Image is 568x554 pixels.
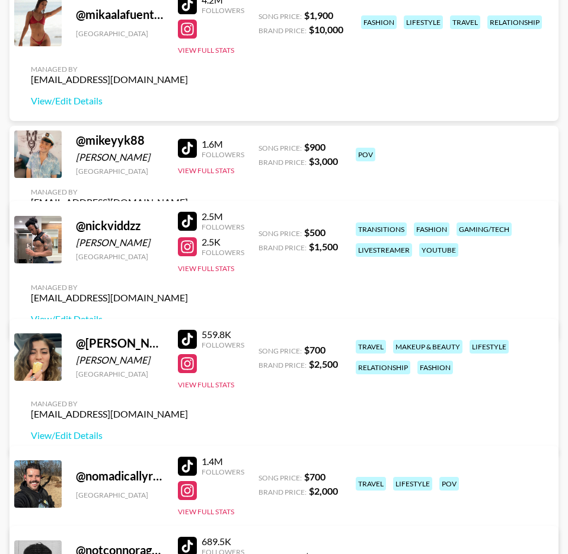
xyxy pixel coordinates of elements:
[309,24,343,35] strong: $ 10,000
[417,361,453,374] div: fashion
[259,12,302,21] span: Song Price:
[202,222,244,231] div: Followers
[259,229,302,238] span: Song Price:
[259,488,307,496] span: Brand Price:
[76,167,164,176] div: [GEOGRAPHIC_DATA]
[259,346,302,355] span: Song Price:
[309,485,338,496] strong: $ 2,000
[76,151,164,163] div: [PERSON_NAME]
[419,243,458,257] div: youtube
[202,138,244,150] div: 1.6M
[178,380,234,389] button: View Full Stats
[309,358,338,370] strong: $ 2,500
[31,399,188,408] div: Managed By
[178,166,234,175] button: View Full Stats
[76,491,164,499] div: [GEOGRAPHIC_DATA]
[202,456,244,467] div: 1.4M
[31,74,188,85] div: [EMAIL_ADDRESS][DOMAIN_NAME]
[178,507,234,516] button: View Full Stats
[202,6,244,15] div: Followers
[31,187,188,196] div: Managed By
[76,218,164,233] div: @ nickviddzz
[356,148,375,161] div: pov
[202,211,244,222] div: 2.5M
[356,340,386,354] div: travel
[202,467,244,476] div: Followers
[393,340,462,354] div: makeup & beauty
[259,243,307,252] span: Brand Price:
[31,196,188,208] div: [EMAIL_ADDRESS][DOMAIN_NAME]
[259,144,302,152] span: Song Price:
[259,473,302,482] span: Song Price:
[361,15,397,29] div: fashion
[31,283,188,292] div: Managed By
[76,252,164,261] div: [GEOGRAPHIC_DATA]
[356,361,410,374] div: relationship
[259,158,307,167] span: Brand Price:
[31,95,188,107] a: View/Edit Details
[470,340,509,354] div: lifestyle
[304,227,326,238] strong: $ 500
[202,150,244,159] div: Followers
[439,477,459,491] div: pov
[259,26,307,35] span: Brand Price:
[414,222,449,236] div: fashion
[457,222,512,236] div: gaming/tech
[356,222,407,236] div: transitions
[202,236,244,248] div: 2.5K
[76,469,164,483] div: @ nomadicallyryan
[31,292,188,304] div: [EMAIL_ADDRESS][DOMAIN_NAME]
[178,264,234,273] button: View Full Stats
[202,329,244,340] div: 559.8K
[76,354,164,366] div: [PERSON_NAME]
[304,471,326,482] strong: $ 700
[76,336,164,351] div: @ [PERSON_NAME].[PERSON_NAME]
[76,7,164,22] div: @ mikaalafuente_
[393,477,432,491] div: lifestyle
[178,46,234,55] button: View Full Stats
[259,361,307,370] span: Brand Price:
[202,340,244,349] div: Followers
[404,15,443,29] div: lifestyle
[356,243,412,257] div: livestreamer
[487,15,542,29] div: relationship
[31,65,188,74] div: Managed By
[304,344,326,355] strong: $ 700
[76,133,164,148] div: @ mikeyyk88
[304,141,326,152] strong: $ 900
[31,408,188,420] div: [EMAIL_ADDRESS][DOMAIN_NAME]
[202,248,244,257] div: Followers
[31,313,188,325] a: View/Edit Details
[309,241,338,252] strong: $ 1,500
[76,237,164,249] div: [PERSON_NAME]
[356,477,386,491] div: travel
[76,370,164,378] div: [GEOGRAPHIC_DATA]
[202,536,244,547] div: 689.5K
[309,155,338,167] strong: $ 3,000
[304,9,333,21] strong: $ 1,900
[31,429,188,441] a: View/Edit Details
[450,15,480,29] div: travel
[76,29,164,38] div: [GEOGRAPHIC_DATA]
